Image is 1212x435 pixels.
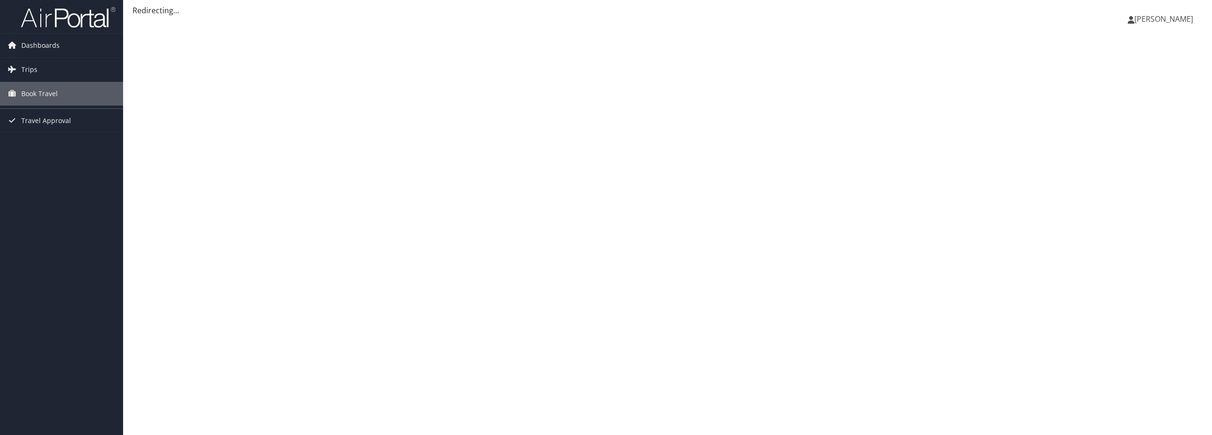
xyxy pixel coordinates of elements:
[21,34,60,57] span: Dashboards
[21,82,58,106] span: Book Travel
[21,109,71,133] span: Travel Approval
[21,6,116,28] img: airportal-logo.png
[21,58,37,81] span: Trips
[1134,14,1193,24] span: [PERSON_NAME]
[133,5,1203,16] div: Redirecting...
[1128,5,1203,33] a: [PERSON_NAME]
